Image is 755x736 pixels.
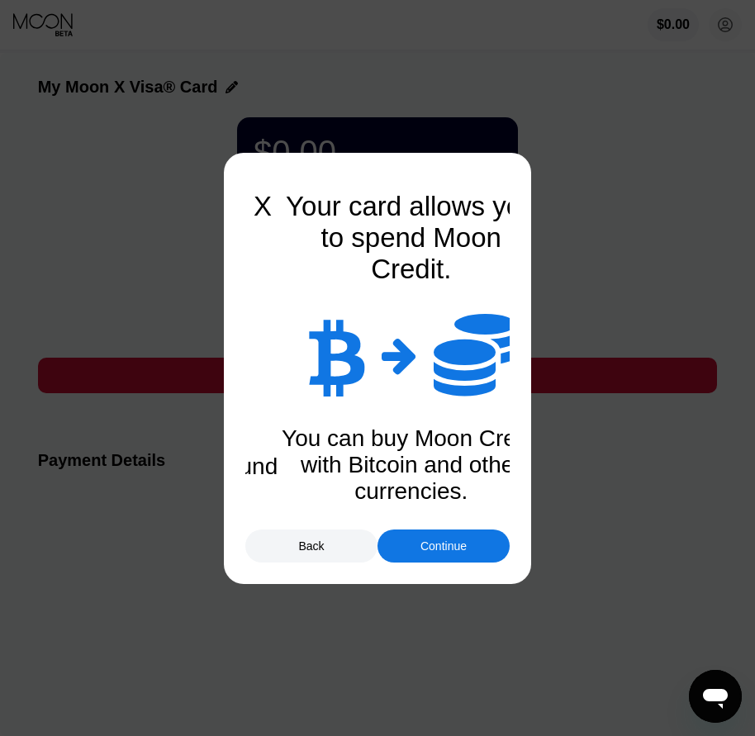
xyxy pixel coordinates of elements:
div:  [434,310,516,401]
div: Continue [377,529,510,563]
div:  [382,335,417,376]
div: You can buy Moon Credit with Bitcoin and other currencies. [279,425,544,505]
div: Your card allows you to spend Moon Credit. [279,191,544,285]
div: Continue [420,539,467,553]
iframe: Button to launch messaging window [689,670,742,723]
div: Back [298,539,324,553]
div: Back [245,529,377,563]
div:  [306,314,365,396]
